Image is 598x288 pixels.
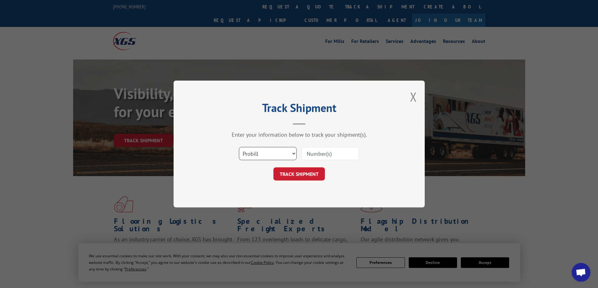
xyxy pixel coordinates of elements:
[410,88,417,105] button: Close modal
[273,167,325,181] button: TRACK SHIPMENT
[205,131,393,138] div: Enter your information below to track your shipment(s).
[301,147,359,160] input: Number(s)
[205,103,393,115] h2: Track Shipment
[572,263,590,282] div: Open chat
